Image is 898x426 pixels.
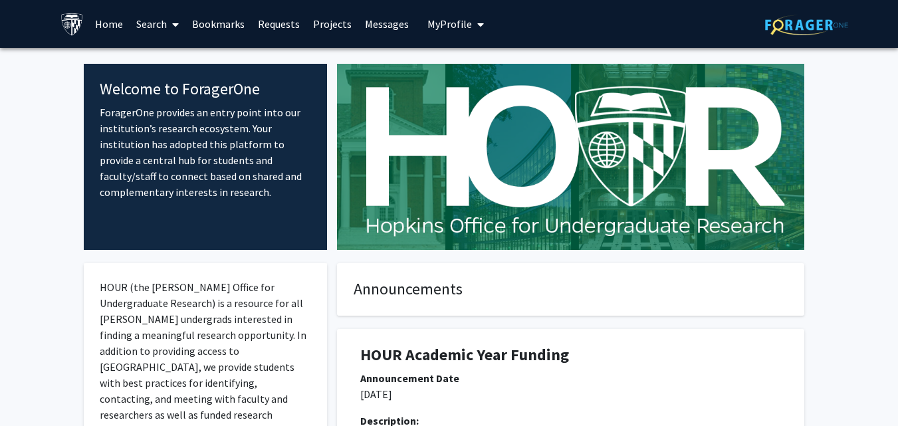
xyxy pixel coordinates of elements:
h4: Announcements [354,280,788,299]
span: My Profile [427,17,472,31]
h1: HOUR Academic Year Funding [360,346,781,365]
p: [DATE] [360,386,781,402]
a: Search [130,1,185,47]
a: Requests [251,1,306,47]
p: ForagerOne provides an entry point into our institution’s research ecosystem. Your institution ha... [100,104,312,200]
a: Messages [358,1,415,47]
h4: Welcome to ForagerOne [100,80,312,99]
iframe: Chat [10,366,56,416]
a: Home [88,1,130,47]
img: Cover Image [337,64,804,250]
div: Announcement Date [360,370,781,386]
img: Johns Hopkins University Logo [60,13,84,36]
a: Bookmarks [185,1,251,47]
a: Projects [306,1,358,47]
img: ForagerOne Logo [765,15,848,35]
